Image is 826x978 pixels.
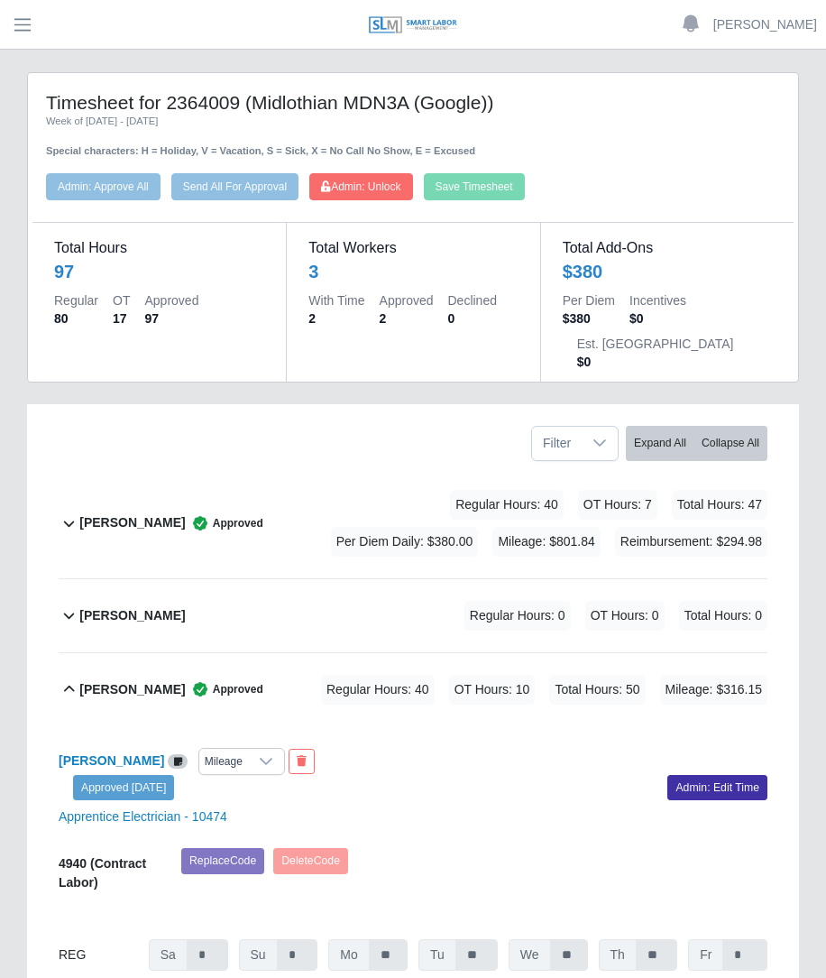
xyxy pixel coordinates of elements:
span: Th [599,939,637,971]
button: ReplaceCode [181,848,264,873]
dt: Total Workers [308,237,518,259]
span: Mileage: $316.15 [660,675,767,705]
span: Mileage: $801.84 [492,527,600,557]
h4: Timesheet for 2364009 (Midlothian MDN3A (Google)) [46,91,780,114]
span: Sa [149,939,188,971]
span: We [509,939,551,971]
div: REG [59,939,138,971]
dd: 2 [308,309,364,328]
dd: 2 [380,309,434,328]
div: $380 [563,259,772,284]
div: Mileage [199,749,248,774]
dt: Total Hours [54,237,264,259]
span: OT Hours: 7 [578,490,657,520]
dd: 0 [448,309,497,328]
b: [PERSON_NAME] [79,680,185,699]
button: Send All For Approval [171,173,298,200]
dt: OT [113,291,130,309]
dd: 80 [54,309,98,328]
span: Regular Hours: 0 [464,601,571,631]
div: 97 [54,259,264,284]
span: Total Hours: 50 [549,675,645,705]
dt: Per Diem [563,291,615,309]
img: SLM Logo [368,15,458,35]
div: bulk actions [626,426,767,461]
a: Apprentice Electrician - 10474 [59,809,227,824]
span: Reimbursement: $294.98 [615,527,767,557]
dt: Est. [GEOGRAPHIC_DATA] [577,335,734,353]
span: Regular Hours: 40 [321,675,435,705]
button: [PERSON_NAME] Regular Hours: 0 OT Hours: 0 Total Hours: 0 [59,579,767,652]
span: Per Diem Daily: $380.00 [331,527,479,557]
div: Week of [DATE] - [DATE] [46,114,780,129]
button: [PERSON_NAME] Approved Regular Hours: 40 OT Hours: 10 Total Hours: 50 Mileage: $316.15 [59,653,767,726]
span: OT Hours: 0 [585,601,665,631]
span: Filter [532,427,582,460]
b: 4940 (Contract Labor) [59,856,146,890]
a: Admin: Edit Time [667,775,767,800]
button: Admin: Unlock [309,173,412,200]
dd: 97 [144,309,198,328]
span: Admin: Unlock [321,180,400,193]
dt: Approved [144,291,198,309]
span: Su [239,939,278,971]
b: [PERSON_NAME] [79,513,185,532]
dt: Incentives [629,291,686,309]
a: [PERSON_NAME] [713,15,817,34]
dt: With Time [308,291,364,309]
span: Total Hours: 47 [672,490,767,520]
span: Mo [328,939,369,971]
dt: Declined [448,291,497,309]
button: End Worker & Remove from the Timesheet [289,749,315,774]
div: Special characters: H = Holiday, V = Vacation, S = Sick, X = No Call No Show, E = Excused [46,129,780,159]
a: [PERSON_NAME] [59,753,164,768]
button: DeleteCode [273,848,348,873]
span: Tu [418,939,456,971]
a: View/Edit Notes [168,753,188,768]
button: Collapse All [693,426,767,461]
dt: Approved [380,291,434,309]
dt: Regular [54,291,98,309]
a: Approved [DATE] [73,775,174,800]
button: [PERSON_NAME] Approved Regular Hours: 40 OT Hours: 7 Total Hours: 47 Per Diem Daily: $380.00Milea... [59,468,767,578]
span: Approved [186,514,263,532]
span: Approved [186,680,263,698]
dd: $0 [629,309,686,328]
span: Regular Hours: 40 [450,490,564,520]
button: Expand All [626,426,694,461]
span: OT Hours: 10 [449,675,536,705]
dd: 17 [113,309,130,328]
div: 3 [308,259,518,284]
button: Admin: Approve All [46,173,161,200]
b: [PERSON_NAME] [79,606,185,625]
span: Total Hours: 0 [679,601,767,631]
dd: $380 [563,309,615,328]
span: Fr [688,939,723,971]
dd: $0 [577,353,734,371]
dt: Total Add-Ons [563,237,772,259]
button: Save Timesheet [424,173,525,200]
